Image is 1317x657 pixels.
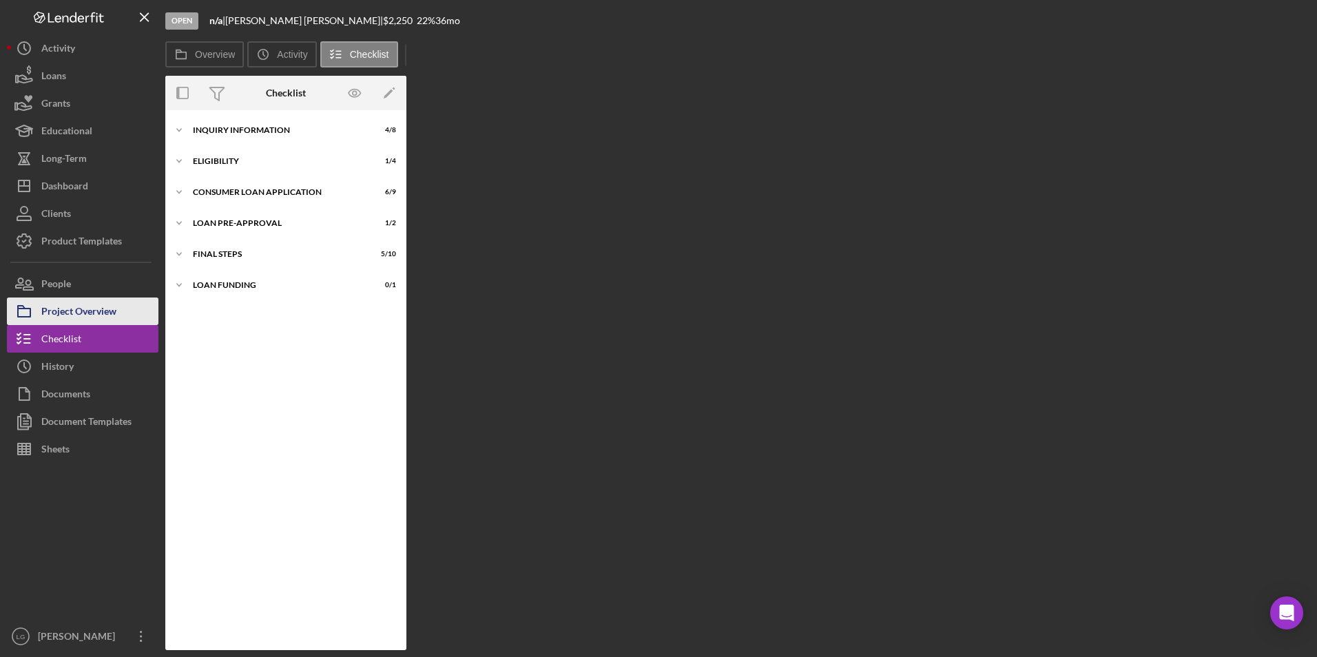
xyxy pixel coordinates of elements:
[7,270,158,298] button: People
[34,623,124,654] div: [PERSON_NAME]
[41,435,70,466] div: Sheets
[7,435,158,463] button: Sheets
[17,633,25,640] text: LG
[371,188,396,196] div: 6 / 9
[7,90,158,117] button: Grants
[7,200,158,227] button: Clients
[7,227,158,255] button: Product Templates
[435,15,460,26] div: 36 mo
[41,90,70,121] div: Grants
[7,62,158,90] button: Loans
[193,188,362,196] div: Consumer Loan Application
[193,157,362,165] div: Eligibility
[1270,596,1303,629] div: Open Intercom Messenger
[41,117,92,148] div: Educational
[209,15,225,26] div: |
[41,270,71,301] div: People
[7,623,158,650] button: LG[PERSON_NAME]
[320,41,398,67] button: Checklist
[7,298,158,325] button: Project Overview
[350,49,389,60] label: Checklist
[165,41,244,67] button: Overview
[225,15,383,26] div: [PERSON_NAME] [PERSON_NAME] |
[41,408,132,439] div: Document Templates
[7,408,158,435] button: Document Templates
[7,325,158,353] button: Checklist
[193,250,362,258] div: FINAL STEPS
[383,14,413,26] span: $2,250
[41,353,74,384] div: History
[41,200,71,231] div: Clients
[7,380,158,408] button: Documents
[41,380,90,411] div: Documents
[371,281,396,289] div: 0 / 1
[277,49,307,60] label: Activity
[371,219,396,227] div: 1 / 2
[209,14,222,26] b: n/a
[41,298,116,328] div: Project Overview
[417,15,435,26] div: 22 %
[371,157,396,165] div: 1 / 4
[41,172,88,203] div: Dashboard
[7,172,158,200] button: Dashboard
[41,62,66,93] div: Loans
[7,117,158,145] button: Educational
[195,49,235,60] label: Overview
[41,227,122,258] div: Product Templates
[371,126,396,134] div: 4 / 8
[193,219,362,227] div: Loan Pre-Approval
[165,12,198,30] div: Open
[7,353,158,380] button: History
[193,126,362,134] div: Inquiry Information
[266,87,306,98] div: Checklist
[7,34,158,62] button: Activity
[41,325,81,356] div: Checklist
[41,145,87,176] div: Long-Term
[193,281,362,289] div: Loan Funding
[7,145,158,172] button: Long-Term
[247,41,316,67] button: Activity
[41,34,75,65] div: Activity
[371,250,396,258] div: 5 / 10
